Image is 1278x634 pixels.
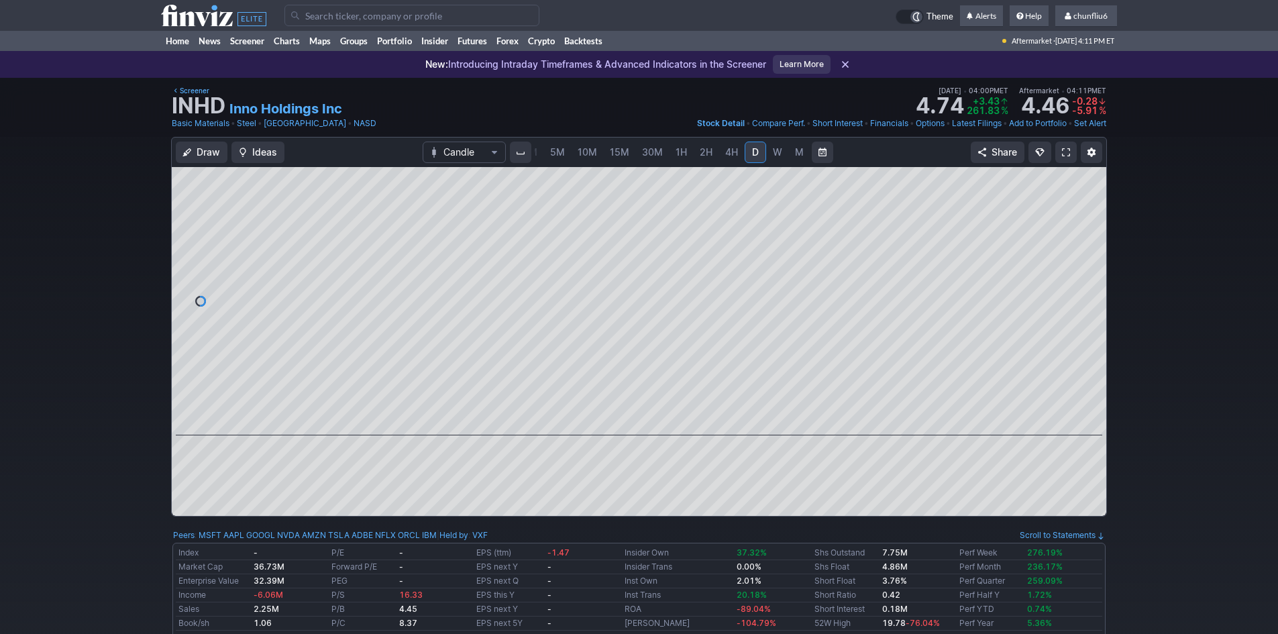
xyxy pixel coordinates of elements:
[642,146,663,158] span: 30M
[544,142,571,163] a: 5M
[329,560,396,574] td: Forward P/E
[1027,562,1063,572] span: 236.17%
[254,590,283,600] span: -6.06M
[812,117,863,130] a: Short Interest
[670,142,693,163] a: 1H
[773,55,831,74] a: Learn More
[752,117,805,130] a: Compare Perf.
[700,146,712,158] span: 2H
[973,95,1000,107] span: +3.43
[474,574,544,588] td: EPS next Q
[1074,117,1106,130] a: Set Alert
[547,547,570,558] span: -1.47
[957,602,1024,617] td: Perf YTD
[399,547,403,558] b: -
[439,530,468,540] a: Held by
[423,142,506,163] button: Chart Type
[926,9,953,24] span: Theme
[348,117,352,130] span: •
[264,117,346,130] a: [GEOGRAPHIC_DATA]
[676,146,687,158] span: 1H
[882,590,900,600] b: 0.42
[437,529,488,542] div: | :
[622,602,734,617] td: ROA
[910,117,914,130] span: •
[952,117,1002,130] a: Latest Filings
[725,146,738,158] span: 4H
[510,142,531,163] button: Interval
[246,529,275,542] a: GOOGL
[237,117,256,130] a: Steel
[1003,117,1008,130] span: •
[176,574,251,588] td: Enterprise Value
[269,31,305,51] a: Charts
[789,142,810,163] a: M
[225,31,269,51] a: Screener
[1021,95,1069,117] strong: 4.46
[957,560,1024,574] td: Perf Month
[946,117,951,130] span: •
[1027,590,1052,600] span: 1.72%
[957,574,1024,588] td: Perf Quarter
[375,529,396,542] a: NFLX
[882,604,908,614] b: 0.18M
[254,562,284,572] b: 36.73M
[957,546,1024,560] td: Perf Week
[604,142,635,163] a: 15M
[231,142,284,163] button: Ideas
[963,87,967,95] span: •
[472,529,488,542] a: VXF
[352,529,373,542] a: ADBE
[329,602,396,617] td: P/B
[422,529,437,542] a: IBM
[882,576,907,586] b: 3.76%
[1055,31,1114,51] span: [DATE] 4:11 PM ET
[474,546,544,560] td: EPS (ttm)
[882,618,940,628] b: 19.78
[636,142,669,163] a: 30M
[737,590,767,600] span: 20.18%
[284,5,539,26] input: Search
[578,146,597,158] span: 10M
[814,590,856,600] a: Short Ratio
[622,560,734,574] td: Insider Trans
[957,588,1024,602] td: Perf Half Y
[172,117,229,130] a: Basic Materials
[172,95,225,117] h1: INHD
[199,529,221,542] a: MSFT
[372,31,417,51] a: Portfolio
[399,590,423,600] span: 16.33
[812,546,880,560] td: Shs Outstand
[737,604,771,614] span: -89.04%
[1027,547,1063,558] span: 276.19%
[252,146,277,159] span: Ideas
[329,546,396,560] td: P/E
[1073,11,1108,21] span: chunfliu6
[572,142,603,163] a: 10M
[870,117,908,130] a: Financials
[882,547,908,558] b: 7.75M
[417,31,453,51] a: Insider
[746,117,751,130] span: •
[1010,5,1049,27] a: Help
[916,117,945,130] a: Options
[197,146,220,159] span: Draw
[425,58,766,71] p: Introducing Intraday Timeframes & Advanced Indicators in the Screener
[737,618,776,628] span: -104.79%
[806,117,811,130] span: •
[1027,618,1052,628] span: 5.36%
[737,576,761,586] b: 2.01%
[971,142,1024,163] button: Share
[329,574,396,588] td: PEG
[767,142,788,163] a: W
[916,95,964,117] strong: 4.74
[547,604,551,614] b: -
[812,560,880,574] td: Shs Float
[474,617,544,631] td: EPS next 5Y
[967,105,1000,116] span: 261.83
[254,618,272,628] b: 1.06
[752,146,759,158] span: D
[173,529,437,542] div: :
[254,547,258,558] b: -
[1028,142,1051,163] button: Explore new features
